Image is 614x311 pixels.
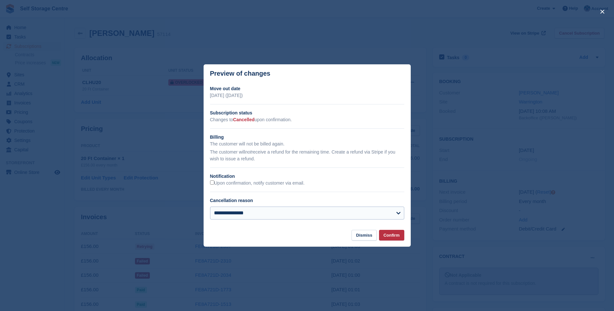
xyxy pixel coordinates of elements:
[210,180,305,186] label: Upon confirmation, notify customer via email.
[210,92,404,99] p: [DATE] ([DATE])
[210,198,253,203] label: Cancellation reason
[210,149,404,162] p: The customer will receive a refund for the remaining time. Create a refund via Stripe if you wish...
[597,6,608,17] button: close
[210,180,214,185] input: Upon confirmation, notify customer via email.
[210,134,404,141] h2: Billing
[379,230,404,241] button: Confirm
[352,230,377,241] button: Dismiss
[210,110,404,116] h2: Subscription status
[210,141,404,147] p: The customer will not be billed again.
[245,149,251,155] em: not
[210,173,404,180] h2: Notification
[210,116,404,123] p: Changes to upon confirmation.
[210,70,271,77] p: Preview of changes
[233,117,254,122] span: Cancelled
[210,85,404,92] h2: Move out date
